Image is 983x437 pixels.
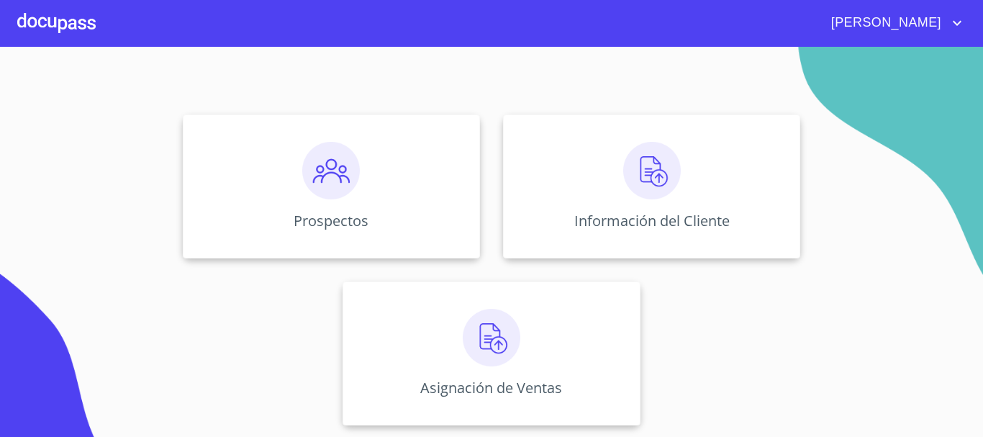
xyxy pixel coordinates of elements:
span: [PERSON_NAME] [820,12,948,35]
img: carga.png [623,142,681,199]
p: Asignación de Ventas [420,378,562,397]
p: Información del Cliente [574,211,730,230]
button: account of current user [820,12,966,35]
img: carga.png [463,309,520,366]
img: prospectos.png [302,142,360,199]
p: Prospectos [294,211,368,230]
